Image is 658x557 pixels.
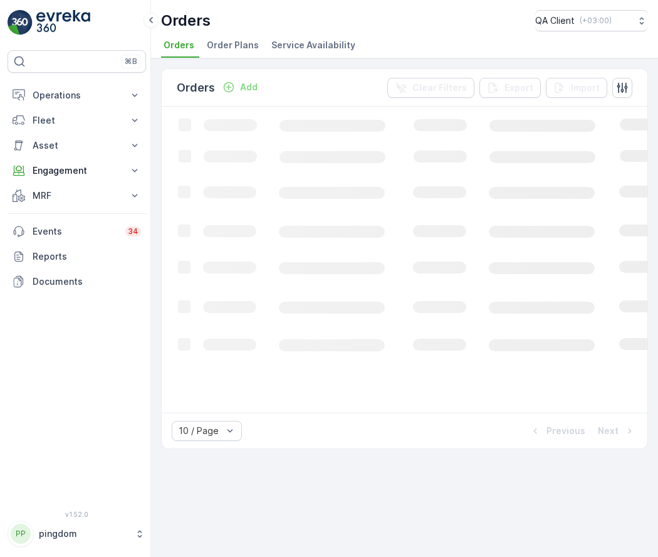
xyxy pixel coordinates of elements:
[33,250,141,263] p: Reports
[271,39,355,51] span: Service Availability
[8,108,146,133] button: Fleet
[8,269,146,294] a: Documents
[36,10,90,35] img: logo_light-DOdMpM7g.png
[598,425,619,437] p: Next
[8,244,146,269] a: Reports
[161,11,211,31] p: Orders
[580,16,612,26] p: ( +03:00 )
[33,275,141,288] p: Documents
[8,511,146,518] span: v 1.52.0
[39,528,128,540] p: pingdom
[164,39,194,51] span: Orders
[33,114,121,127] p: Fleet
[8,183,146,208] button: MRF
[217,80,263,95] button: Add
[504,82,533,94] p: Export
[571,82,600,94] p: Import
[240,81,258,93] p: Add
[11,524,31,544] div: PP
[535,10,648,31] button: QA Client(+03:00)
[8,83,146,108] button: Operations
[33,139,121,152] p: Asset
[33,225,118,238] p: Events
[33,89,121,102] p: Operations
[8,10,33,35] img: logo
[33,164,121,177] p: Engagement
[8,133,146,158] button: Asset
[479,78,541,98] button: Export
[128,226,138,236] p: 34
[207,39,259,51] span: Order Plans
[528,423,587,438] button: Previous
[8,158,146,183] button: Engagement
[546,78,607,98] button: Import
[535,14,575,27] p: QA Client
[597,423,637,438] button: Next
[125,56,137,66] p: ⌘B
[412,82,467,94] p: Clear Filters
[8,521,146,547] button: PPpingdom
[33,189,121,202] p: MRF
[546,425,585,437] p: Previous
[387,78,474,98] button: Clear Filters
[8,219,146,244] a: Events34
[177,79,215,97] p: Orders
